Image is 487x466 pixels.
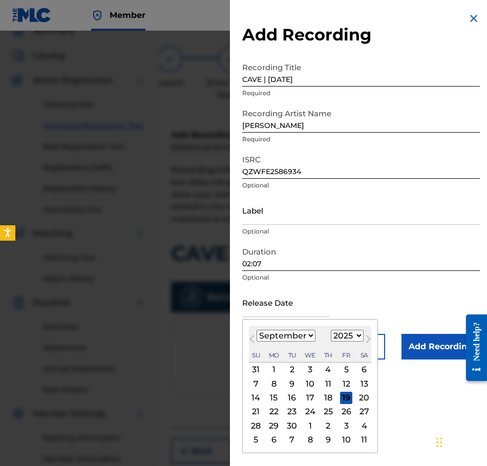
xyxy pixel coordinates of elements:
[458,307,487,389] iframe: Resource Center
[340,406,352,418] div: Choose Friday, September 26th, 2025
[322,349,334,362] div: Thursday
[91,9,103,22] img: Top Rightsholder
[304,434,316,446] div: Choose Wednesday, October 8th, 2025
[12,8,52,23] img: MLC Logo
[304,377,316,390] div: Choose Wednesday, September 10th, 2025
[358,349,370,362] div: Saturday
[286,419,298,432] div: Choose Tuesday, September 30th, 2025
[304,419,316,432] div: Choose Wednesday, October 1st, 2025
[268,406,280,418] div: Choose Monday, September 22nd, 2025
[250,419,262,432] div: Choose Sunday, September 28th, 2025
[250,364,262,376] div: Choose Sunday, August 31st, 2025
[360,333,376,349] button: Next Month
[268,349,280,362] div: Monday
[304,349,316,362] div: Wednesday
[268,434,280,446] div: Choose Monday, October 6th, 2025
[250,349,262,362] div: Sunday
[242,227,480,236] p: Optional
[358,377,370,390] div: Choose Saturday, September 13th, 2025
[322,364,334,376] div: Choose Thursday, September 4th, 2025
[286,434,298,446] div: Choose Tuesday, October 7th, 2025
[268,377,280,390] div: Choose Monday, September 8th, 2025
[358,419,370,432] div: Choose Saturday, October 4th, 2025
[322,406,334,418] div: Choose Thursday, September 25th, 2025
[286,392,298,404] div: Choose Tuesday, September 16th, 2025
[304,392,316,404] div: Choose Wednesday, September 17th, 2025
[250,377,262,390] div: Choose Sunday, September 7th, 2025
[242,273,480,282] p: Optional
[322,419,334,432] div: Choose Thursday, October 2nd, 2025
[322,434,334,446] div: Choose Thursday, October 9th, 2025
[286,377,298,390] div: Choose Tuesday, September 9th, 2025
[268,419,280,432] div: Choose Monday, September 29th, 2025
[304,406,316,418] div: Choose Wednesday, September 24th, 2025
[436,427,442,458] div: Drag
[322,377,334,390] div: Choose Thursday, September 11th, 2025
[268,392,280,404] div: Choose Monday, September 15th, 2025
[244,333,260,349] button: Previous Month
[242,135,480,144] p: Required
[286,364,298,376] div: Choose Tuesday, September 2nd, 2025
[250,434,262,446] div: Choose Sunday, October 5th, 2025
[358,406,370,418] div: Choose Saturday, September 27th, 2025
[242,25,480,45] h2: Add Recording
[358,434,370,446] div: Choose Saturday, October 11th, 2025
[340,419,352,432] div: Choose Friday, October 3rd, 2025
[242,319,378,453] div: Choose Date
[286,349,298,362] div: Tuesday
[250,406,262,418] div: Choose Sunday, September 21st, 2025
[322,392,334,404] div: Choose Thursday, September 18th, 2025
[242,181,480,190] p: Optional
[340,392,352,404] div: Choose Friday, September 19th, 2025
[242,89,480,98] p: Required
[433,417,484,466] iframe: Chat Widget
[268,364,280,376] div: Choose Monday, September 1st, 2025
[249,363,371,447] div: Month September, 2025
[340,349,352,362] div: Friday
[304,364,316,376] div: Choose Wednesday, September 3rd, 2025
[340,377,352,390] div: Choose Friday, September 12th, 2025
[250,392,262,404] div: Choose Sunday, September 14th, 2025
[286,406,298,418] div: Choose Tuesday, September 23rd, 2025
[340,364,352,376] div: Choose Friday, September 5th, 2025
[358,392,370,404] div: Choose Saturday, September 20th, 2025
[340,434,352,446] div: Choose Friday, October 10th, 2025
[358,364,370,376] div: Choose Saturday, September 6th, 2025
[110,9,145,21] span: Member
